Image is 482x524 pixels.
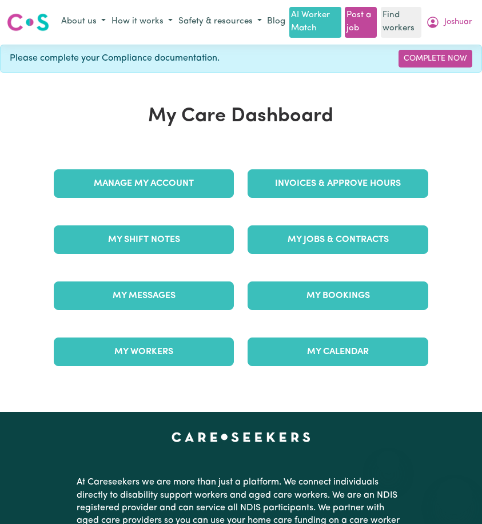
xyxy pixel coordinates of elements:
[289,7,341,38] a: AI Worker Match
[58,13,109,31] button: About us
[47,105,435,129] h1: My Care Dashboard
[377,451,400,474] iframe: Close message
[345,7,377,38] a: Post a job
[10,51,220,65] span: Please complete your Compliance documentation.
[381,7,421,38] a: Find workers
[109,13,176,31] button: How it works
[176,13,265,31] button: Safety & resources
[7,9,49,35] a: Careseekers logo
[265,13,288,31] a: Blog
[248,281,428,310] a: My Bookings
[444,16,472,29] span: Joshuar
[399,50,472,68] a: Complete Now
[436,478,473,515] iframe: Button to launch messaging window
[54,281,234,310] a: My Messages
[423,13,475,32] button: My Account
[54,225,234,254] a: My Shift Notes
[248,338,428,366] a: My Calendar
[54,338,234,366] a: My Workers
[248,169,428,198] a: Invoices & Approve Hours
[7,12,49,33] img: Careseekers logo
[172,432,310,442] a: Careseekers home page
[248,225,428,254] a: My Jobs & Contracts
[54,169,234,198] a: Manage My Account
